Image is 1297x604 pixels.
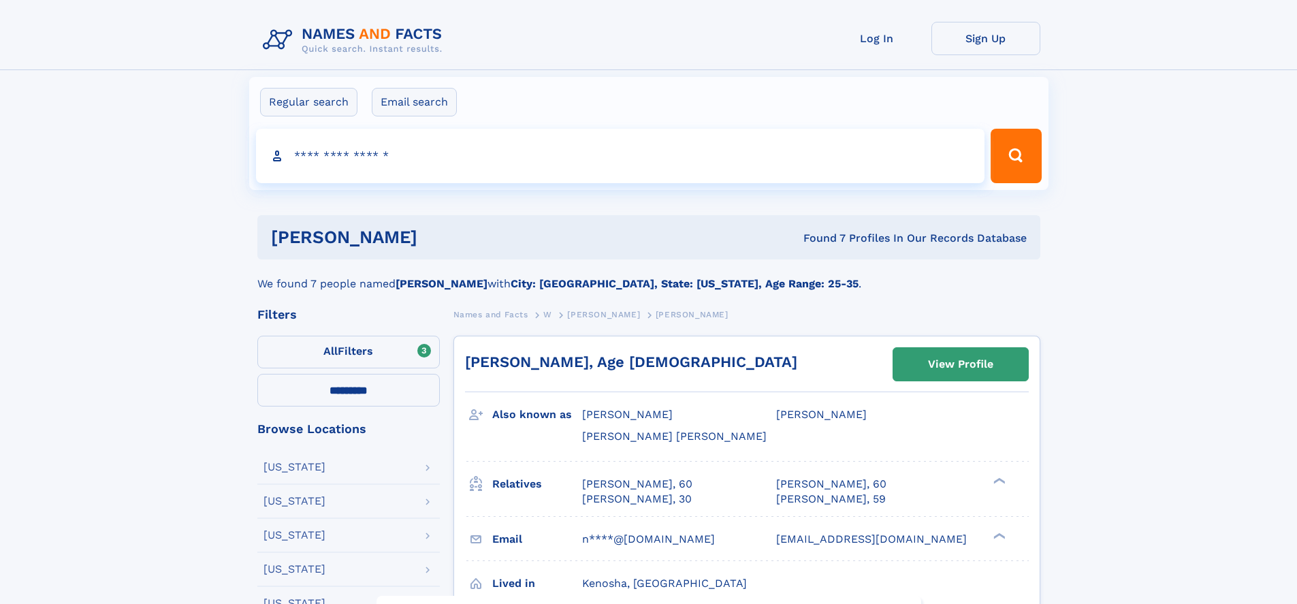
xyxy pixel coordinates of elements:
[931,22,1040,55] a: Sign Up
[582,477,692,492] a: [PERSON_NAME], 60
[465,353,797,370] a: [PERSON_NAME], Age [DEMOGRAPHIC_DATA]
[582,408,673,421] span: [PERSON_NAME]
[492,572,582,595] h3: Lived in
[256,129,985,183] input: search input
[776,408,867,421] span: [PERSON_NAME]
[567,306,640,323] a: [PERSON_NAME]
[263,496,325,507] div: [US_STATE]
[257,423,440,435] div: Browse Locations
[257,308,440,321] div: Filters
[260,88,357,116] label: Regular search
[776,533,967,545] span: [EMAIL_ADDRESS][DOMAIN_NAME]
[990,531,1006,540] div: ❯
[323,345,338,357] span: All
[582,577,747,590] span: Kenosha, [GEOGRAPHIC_DATA]
[453,306,528,323] a: Names and Facts
[543,310,552,319] span: W
[822,22,931,55] a: Log In
[893,348,1028,381] a: View Profile
[492,528,582,551] h3: Email
[567,310,640,319] span: [PERSON_NAME]
[991,129,1041,183] button: Search Button
[656,310,728,319] span: [PERSON_NAME]
[776,477,886,492] a: [PERSON_NAME], 60
[990,476,1006,485] div: ❯
[492,403,582,426] h3: Also known as
[257,336,440,368] label: Filters
[271,229,611,246] h1: [PERSON_NAME]
[263,564,325,575] div: [US_STATE]
[372,88,457,116] label: Email search
[776,492,886,507] a: [PERSON_NAME], 59
[263,530,325,541] div: [US_STATE]
[511,277,859,290] b: City: [GEOGRAPHIC_DATA], State: [US_STATE], Age Range: 25-35
[928,349,993,380] div: View Profile
[582,492,692,507] a: [PERSON_NAME], 30
[543,306,552,323] a: W
[257,22,453,59] img: Logo Names and Facts
[610,231,1027,246] div: Found 7 Profiles In Our Records Database
[257,259,1040,292] div: We found 7 people named with .
[582,430,767,443] span: [PERSON_NAME] [PERSON_NAME]
[492,473,582,496] h3: Relatives
[263,462,325,473] div: [US_STATE]
[396,277,487,290] b: [PERSON_NAME]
